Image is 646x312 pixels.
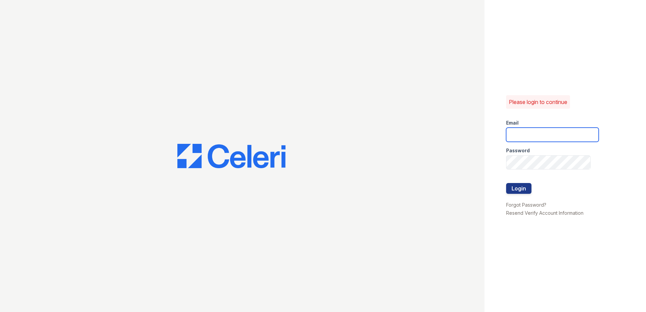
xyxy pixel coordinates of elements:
a: Forgot Password? [506,202,546,208]
label: Email [506,120,519,126]
a: Resend Verify Account Information [506,210,583,216]
p: Please login to continue [509,98,567,106]
label: Password [506,147,530,154]
button: Login [506,183,531,194]
img: CE_Logo_Blue-a8612792a0a2168367f1c8372b55b34899dd931a85d93a1a3d3e32e68fde9ad4.png [177,144,285,168]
